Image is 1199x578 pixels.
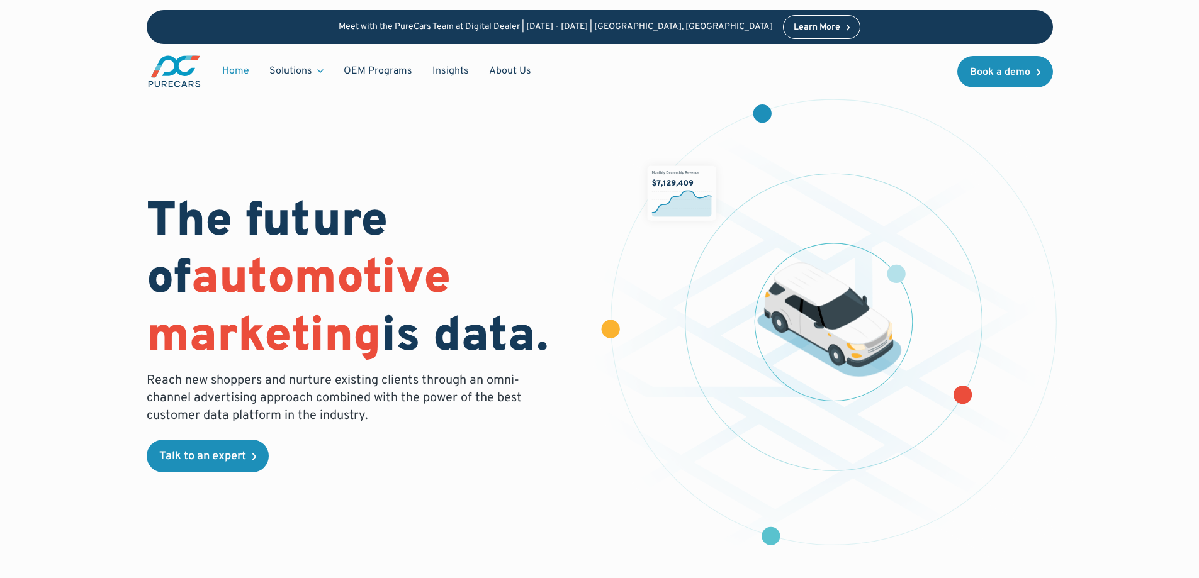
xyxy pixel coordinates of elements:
div: Solutions [259,59,334,83]
div: Learn More [794,23,840,32]
img: chart showing monthly dealership revenue of $7m [647,165,716,220]
a: main [147,54,202,89]
a: Home [212,59,259,83]
div: Solutions [269,64,312,78]
div: Book a demo [970,67,1030,77]
a: Talk to an expert [147,440,269,472]
img: purecars logo [147,54,202,89]
img: illustration of a vehicle [757,262,901,377]
p: Reach new shoppers and nurture existing clients through an omni-channel advertising approach comb... [147,372,529,425]
a: Learn More [783,15,861,39]
a: About Us [479,59,541,83]
p: Meet with the PureCars Team at Digital Dealer | [DATE] - [DATE] | [GEOGRAPHIC_DATA], [GEOGRAPHIC_... [339,22,773,33]
a: Insights [422,59,479,83]
div: Talk to an expert [159,451,246,462]
a: OEM Programs [334,59,422,83]
a: Book a demo [957,56,1053,87]
span: automotive marketing [147,250,451,367]
h1: The future of is data. [147,194,585,367]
